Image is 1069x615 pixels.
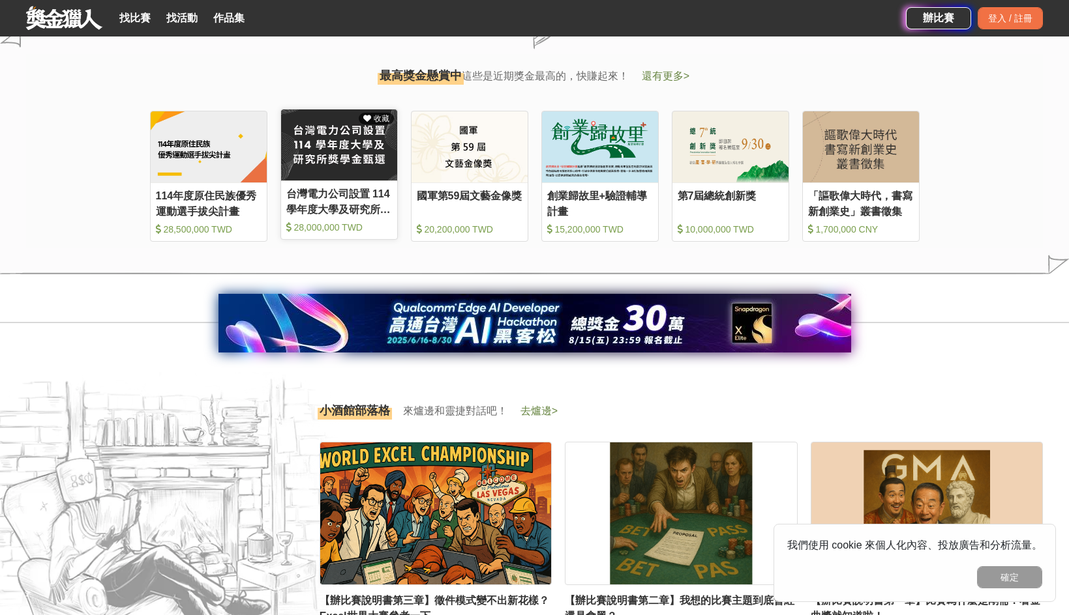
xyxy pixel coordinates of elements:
img: Cover Image [151,111,267,183]
div: 1,700,000 CNY [808,223,914,236]
span: 小酒館部落格 [320,402,390,420]
a: Cover Image「謳歌偉大時代，書寫新創業史」叢書徵集 1,700,000 CNY [802,111,920,242]
a: 還有更多> [642,70,689,81]
img: Cover Image [803,111,919,183]
a: Cover Image創業歸故里+驗證輔導計畫 15,200,000 TWD [541,111,659,242]
span: 還有更多 > [642,70,689,81]
div: 登入 / 註冊 [978,7,1043,29]
div: 「謳歌偉大時代，書寫新創業史」叢書徵集 [808,188,914,218]
span: 收藏 [371,114,389,123]
img: Cover Image [412,111,528,183]
img: 9c9f4556-3e0b-4f38-b52d-55261ee1e755.jpg [218,294,851,352]
span: 這些是近期獎金最高的，快賺起來！ [462,68,629,84]
div: 20,200,000 TWD [417,223,522,236]
span: 去爐邊 > [520,405,558,416]
div: 28,500,000 TWD [156,223,262,236]
div: 10,000,000 TWD [678,223,783,236]
a: Cover Image 收藏台灣電力公司設置 114 學年度大學及研究所獎學金甄選 28,000,000 TWD [280,109,398,240]
div: 114年度原住民族優秀運動選手拔尖計畫 [156,188,262,218]
div: 第7屆總統創新獎 [678,188,783,218]
a: 去爐邊> [520,405,558,416]
a: 找活動 [161,9,203,27]
a: 辦比賽 [906,7,971,29]
div: 創業歸故里+驗證輔導計畫 [547,188,653,218]
span: 來爐邊和靈捷對話吧！ [403,403,507,419]
span: 最高獎金懸賞中 [380,67,462,85]
button: 確定 [977,566,1042,588]
div: 28,000,000 TWD [286,221,392,235]
img: Cover Image [672,111,789,183]
img: Cover Image [542,111,658,183]
div: 台灣電力公司設置 114 學年度大學及研究所獎學金甄選 [286,186,392,216]
img: Cover Image [281,109,397,181]
div: 國軍第59屆文藝金像獎 [417,188,522,218]
a: 找比賽 [114,9,156,27]
a: Cover Image114年度原住民族優秀運動選手拔尖計畫 28,500,000 TWD [150,111,267,242]
a: 作品集 [208,9,250,27]
a: Cover Image第7屆總統創新獎 10,000,000 TWD [672,111,789,242]
a: Cover Image國軍第59屆文藝金像獎 20,200,000 TWD [411,111,528,242]
div: 15,200,000 TWD [547,223,653,236]
span: 我們使用 cookie 來個人化內容、投放廣告和分析流量。 [787,539,1042,551]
